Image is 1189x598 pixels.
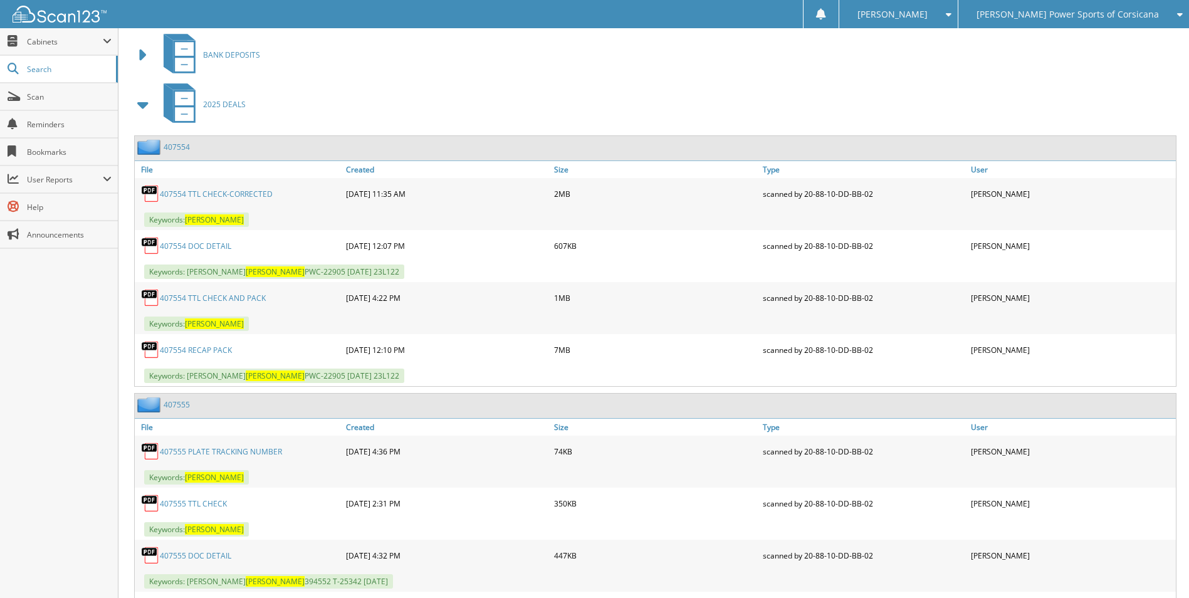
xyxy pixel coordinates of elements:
[760,233,968,258] div: scanned by 20-88-10-DD-BB-02
[760,543,968,568] div: scanned by 20-88-10-DD-BB-02
[551,491,759,516] div: 350KB
[760,161,968,178] a: Type
[13,6,107,23] img: scan123-logo-white.svg
[968,491,1176,516] div: [PERSON_NAME]
[160,293,266,303] a: 407554 TTL CHECK AND PACK
[185,472,244,483] span: [PERSON_NAME]
[968,439,1176,464] div: [PERSON_NAME]
[27,229,112,240] span: Announcements
[27,119,112,130] span: Reminders
[343,233,551,258] div: [DATE] 12:07 PM
[760,181,968,206] div: scanned by 20-88-10-DD-BB-02
[551,181,759,206] div: 2MB
[144,212,249,227] span: Keywords:
[343,181,551,206] div: [DATE] 11:35 AM
[144,522,249,537] span: Keywords:
[760,337,968,362] div: scanned by 20-88-10-DD-BB-02
[144,265,404,279] span: Keywords: [PERSON_NAME] PWC-22905 [DATE] 23L122
[144,470,249,485] span: Keywords:
[977,11,1159,18] span: [PERSON_NAME] Power Sports of Corsicana
[968,181,1176,206] div: [PERSON_NAME]
[141,340,160,359] img: PDF.png
[164,399,190,410] a: 407555
[185,524,244,535] span: [PERSON_NAME]
[551,543,759,568] div: 447KB
[135,419,343,436] a: File
[185,318,244,329] span: [PERSON_NAME]
[760,419,968,436] a: Type
[27,202,112,212] span: Help
[160,189,273,199] a: 407554 TTL CHECK-CORRECTED
[343,543,551,568] div: [DATE] 4:32 PM
[137,397,164,412] img: folder2.png
[968,161,1176,178] a: User
[343,161,551,178] a: Created
[27,36,103,47] span: Cabinets
[343,285,551,310] div: [DATE] 4:22 PM
[968,285,1176,310] div: [PERSON_NAME]
[551,285,759,310] div: 1MB
[760,491,968,516] div: scanned by 20-88-10-DD-BB-02
[760,439,968,464] div: scanned by 20-88-10-DD-BB-02
[343,419,551,436] a: Created
[137,139,164,155] img: folder2.png
[141,288,160,307] img: PDF.png
[551,337,759,362] div: 7MB
[141,442,160,461] img: PDF.png
[760,285,968,310] div: scanned by 20-88-10-DD-BB-02
[144,574,393,589] span: Keywords: [PERSON_NAME] 394552 T-25342 [DATE]
[160,241,231,251] a: 407554 DOC DETAIL
[343,491,551,516] div: [DATE] 2:31 PM
[551,233,759,258] div: 607KB
[156,80,246,129] a: 2025 DEALS
[27,92,112,102] span: Scan
[27,147,112,157] span: Bookmarks
[551,439,759,464] div: 74KB
[246,266,305,277] span: [PERSON_NAME]
[160,550,231,561] a: 407555 DOC DETAIL
[968,337,1176,362] div: [PERSON_NAME]
[144,369,404,383] span: Keywords: [PERSON_NAME] PWC-22905 [DATE] 23L122
[968,233,1176,258] div: [PERSON_NAME]
[144,317,249,331] span: Keywords:
[27,174,103,185] span: User Reports
[343,337,551,362] div: [DATE] 12:10 PM
[160,498,227,509] a: 407555 TTL CHECK
[160,446,282,457] a: 407555 PLATE TRACKING NUMBER
[141,494,160,513] img: PDF.png
[141,184,160,203] img: PDF.png
[551,161,759,178] a: Size
[27,64,110,75] span: Search
[203,99,246,110] span: 2025 DEALS
[156,30,260,80] a: BANK DEPOSITS
[160,345,232,355] a: 407554 RECAP PACK
[141,546,160,565] img: PDF.png
[203,50,260,60] span: BANK DEPOSITS
[164,142,190,152] a: 407554
[968,419,1176,436] a: User
[246,370,305,381] span: [PERSON_NAME]
[343,439,551,464] div: [DATE] 4:36 PM
[968,543,1176,568] div: [PERSON_NAME]
[246,576,305,587] span: [PERSON_NAME]
[857,11,928,18] span: [PERSON_NAME]
[551,419,759,436] a: Size
[135,161,343,178] a: File
[141,236,160,255] img: PDF.png
[185,214,244,225] span: [PERSON_NAME]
